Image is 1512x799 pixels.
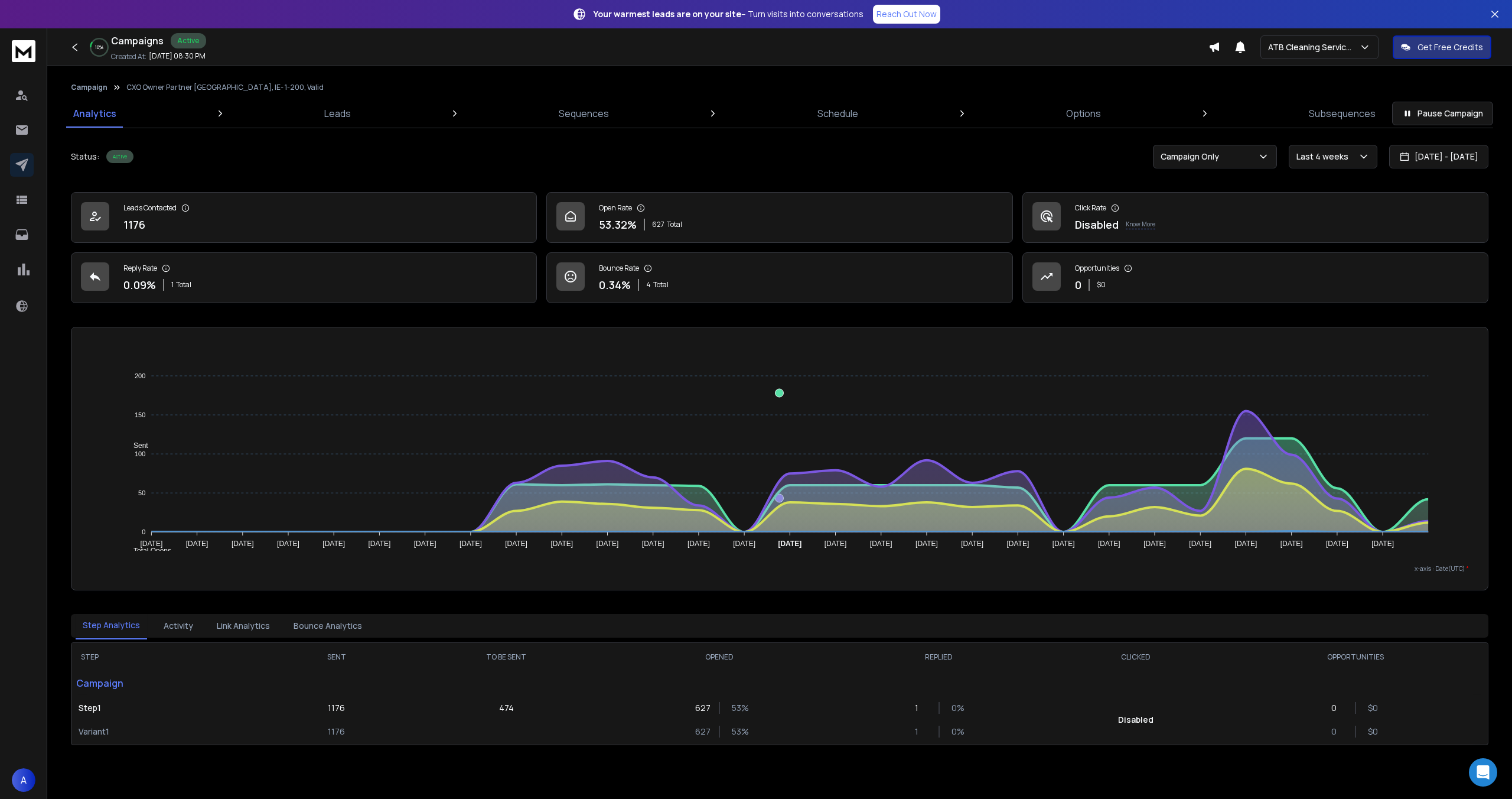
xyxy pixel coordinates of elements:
p: 1176 [123,216,145,233]
button: [DATE] - [DATE] [1389,145,1488,168]
th: CLICKED [1049,643,1223,671]
p: 0 % [951,726,963,738]
tspan: [DATE] [1098,540,1120,548]
p: Created At: [111,52,146,61]
span: Total [653,280,669,290]
th: OPPORTUNITIES [1223,643,1488,671]
a: Reply Rate0.09%1Total [71,252,537,303]
tspan: [DATE] [323,540,346,548]
p: 10 % [95,44,103,51]
p: Analytics [73,106,116,121]
p: 1176 [328,726,345,738]
p: Disabled [1118,714,1153,726]
tspan: [DATE] [915,540,938,548]
a: Click RateDisabledKnow More [1022,192,1488,243]
tspan: 0 [142,528,146,535]
a: Leads Contacted1176 [71,192,537,243]
button: Link Analytics [210,613,277,639]
p: Campaign [71,671,271,695]
a: Leads [317,99,358,128]
tspan: [DATE] [141,540,163,548]
p: – Turn visits into conversations [594,8,863,20]
p: Leads Contacted [123,203,177,213]
p: Disabled [1075,216,1119,233]
p: Bounce Rate [599,264,639,273]
h1: Campaigns [111,34,164,48]
p: Reach Out Now [876,8,937,20]
tspan: [DATE] [1143,540,1166,548]
p: $ 0 [1097,280,1106,290]
tspan: [DATE] [369,540,391,548]
button: Get Free Credits [1393,35,1491,59]
span: Sent [125,441,148,450]
p: 1 [915,726,927,738]
span: Total [176,280,191,290]
button: A [12,768,35,792]
p: ATB Cleaning Services [1268,41,1359,53]
a: Opportunities0$0 [1022,252,1488,303]
tspan: [DATE] [734,540,756,548]
button: Pause Campaign [1392,102,1493,125]
a: Open Rate53.32%627Total [546,192,1012,243]
tspan: 100 [135,450,145,457]
p: 0 [1075,277,1081,293]
p: Status: [71,151,99,163]
div: Active [106,150,133,163]
button: Activity [157,613,200,639]
tspan: [DATE] [825,540,847,548]
p: 627 [695,702,707,714]
th: REPLIED [829,643,1049,671]
p: Know More [1126,220,1155,229]
a: Subsequences [1302,99,1383,128]
p: Subsequences [1309,106,1376,121]
tspan: [DATE] [870,540,892,548]
p: Last 4 weeks [1296,151,1353,163]
th: SENT [271,643,403,671]
tspan: 50 [138,489,145,496]
p: Variant 1 [79,726,263,738]
p: $ 0 [1368,726,1380,738]
span: 1 [171,280,174,290]
p: CXO Owner Partner [GEOGRAPHIC_DATA], IE- 1-200, Valid [126,83,324,92]
a: Bounce Rate0.34%4Total [546,252,1012,303]
p: Campaign Only [1161,151,1224,163]
a: Analytics [66,99,123,128]
tspan: [DATE] [1326,540,1348,548]
p: $ 0 [1368,702,1380,714]
p: Open Rate [599,203,632,213]
p: Options [1066,106,1101,121]
p: 0 % [951,702,963,714]
tspan: [DATE] [1007,540,1029,548]
p: 627 [695,726,707,738]
tspan: [DATE] [414,540,436,548]
tspan: [DATE] [460,540,482,548]
a: Sequences [552,99,616,128]
p: 474 [499,702,514,714]
button: Campaign [71,83,107,92]
th: STEP [71,643,271,671]
div: Active [171,33,206,48]
tspan: [DATE] [232,540,254,548]
p: 1 [915,702,927,714]
tspan: [DATE] [1235,540,1257,548]
p: 53.32 % [599,216,637,233]
p: x-axis : Date(UTC) [90,564,1469,573]
p: [DATE] 08:30 PM [149,51,206,61]
div: Open Intercom Messenger [1469,758,1497,787]
p: Reply Rate [123,264,157,273]
p: 53 % [732,726,744,738]
tspan: 200 [135,372,145,379]
button: Bounce Analytics [286,613,369,639]
img: logo [12,40,35,62]
p: 0.09 % [123,277,156,293]
span: Total Opens [125,547,171,555]
tspan: [DATE] [506,540,528,548]
p: 0.34 % [599,277,631,293]
tspan: [DATE] [597,540,619,548]
tspan: [DATE] [642,540,664,548]
button: Step Analytics [76,612,147,639]
a: Options [1059,99,1108,128]
a: Schedule [810,99,865,128]
span: Total [667,220,682,229]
